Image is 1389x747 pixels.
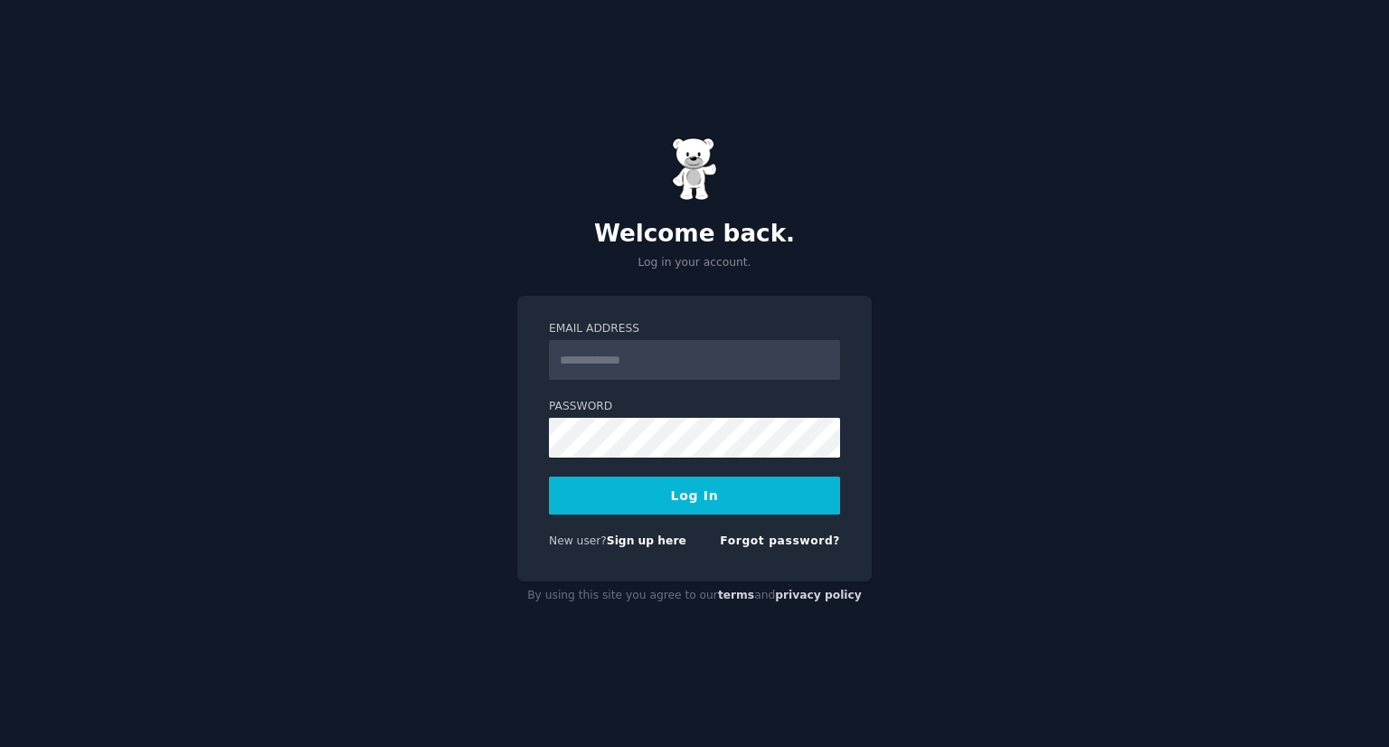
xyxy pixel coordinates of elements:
span: New user? [549,534,607,547]
button: Log In [549,477,840,515]
label: Password [549,399,840,415]
div: By using this site you agree to our and [517,582,872,610]
a: Forgot password? [720,534,840,547]
a: Sign up here [607,534,686,547]
a: privacy policy [775,589,862,601]
label: Email Address [549,321,840,337]
p: Log in your account. [517,255,872,271]
h2: Welcome back. [517,220,872,249]
img: Gummy Bear [672,137,717,201]
a: terms [718,589,754,601]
